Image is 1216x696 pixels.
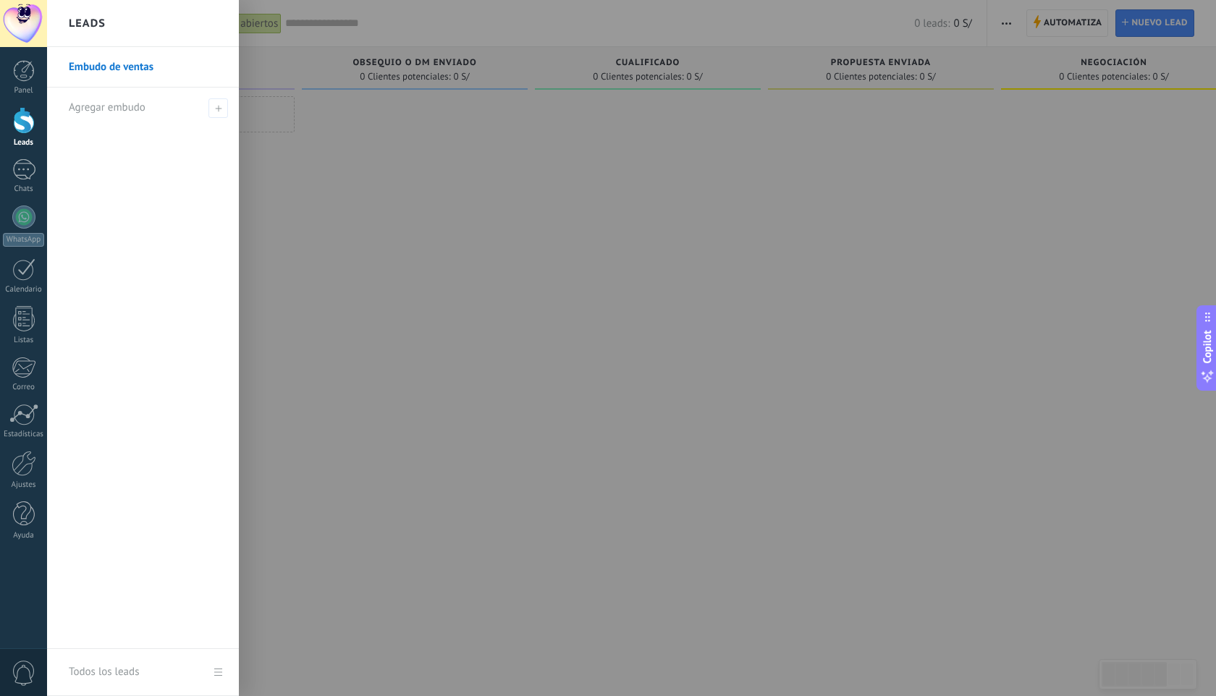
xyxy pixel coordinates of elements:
div: Panel [3,86,45,96]
span: Copilot [1200,331,1215,364]
span: Agregar embudo [69,101,145,114]
div: Todos los leads [69,652,139,692]
h2: Leads [69,1,106,46]
a: Todos los leads [47,649,239,696]
div: Chats [3,184,45,194]
div: Listas [3,336,45,345]
div: Correo [3,383,45,392]
a: Embudo de ventas [69,47,224,88]
div: Ajustes [3,480,45,490]
div: Ayuda [3,531,45,540]
div: WhatsApp [3,233,44,247]
span: Agregar embudo [208,98,228,118]
div: Calendario [3,285,45,294]
div: Leads [3,138,45,148]
div: Estadísticas [3,430,45,439]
